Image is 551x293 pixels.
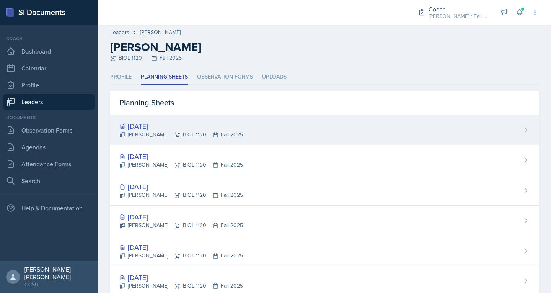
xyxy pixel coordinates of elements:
[3,61,95,76] a: Calendar
[110,40,539,54] h2: [PERSON_NAME]
[3,77,95,93] a: Profile
[119,191,243,199] div: [PERSON_NAME] BIOL 1120 Fall 2025
[119,242,243,252] div: [DATE]
[24,281,92,288] div: GCSU
[24,265,92,281] div: [PERSON_NAME] [PERSON_NAME]
[3,114,95,121] div: Documents
[119,282,243,290] div: [PERSON_NAME] BIOL 1120 Fall 2025
[119,252,243,260] div: [PERSON_NAME] BIOL 1120 Fall 2025
[110,236,539,266] a: [DATE] [PERSON_NAME]BIOL 1120Fall 2025
[119,131,243,139] div: [PERSON_NAME] BIOL 1120 Fall 2025
[119,151,243,162] div: [DATE]
[110,91,539,115] div: Planning Sheets
[197,70,253,85] li: Observation Forms
[3,139,95,155] a: Agendas
[110,28,129,36] a: Leaders
[110,145,539,175] a: [DATE] [PERSON_NAME]BIOL 1120Fall 2025
[119,161,243,169] div: [PERSON_NAME] BIOL 1120 Fall 2025
[141,70,188,85] li: Planning Sheets
[110,175,539,206] a: [DATE] [PERSON_NAME]BIOL 1120Fall 2025
[140,28,181,36] div: [PERSON_NAME]
[119,272,243,283] div: [DATE]
[110,70,132,85] li: Profile
[3,123,95,138] a: Observation Forms
[110,206,539,236] a: [DATE] [PERSON_NAME]BIOL 1120Fall 2025
[3,200,95,216] div: Help & Documentation
[3,94,95,110] a: Leaders
[3,156,95,172] a: Attendance Forms
[110,115,539,145] a: [DATE] [PERSON_NAME]BIOL 1120Fall 2025
[3,35,95,42] div: Coach
[119,212,243,222] div: [DATE]
[262,70,287,85] li: Uploads
[119,121,243,131] div: [DATE]
[3,44,95,59] a: Dashboard
[429,12,490,20] div: [PERSON_NAME] / Fall 2025
[3,173,95,188] a: Search
[429,5,490,14] div: Coach
[119,182,243,192] div: [DATE]
[110,54,539,62] div: BIOL 1120 Fall 2025
[119,221,243,229] div: [PERSON_NAME] BIOL 1120 Fall 2025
